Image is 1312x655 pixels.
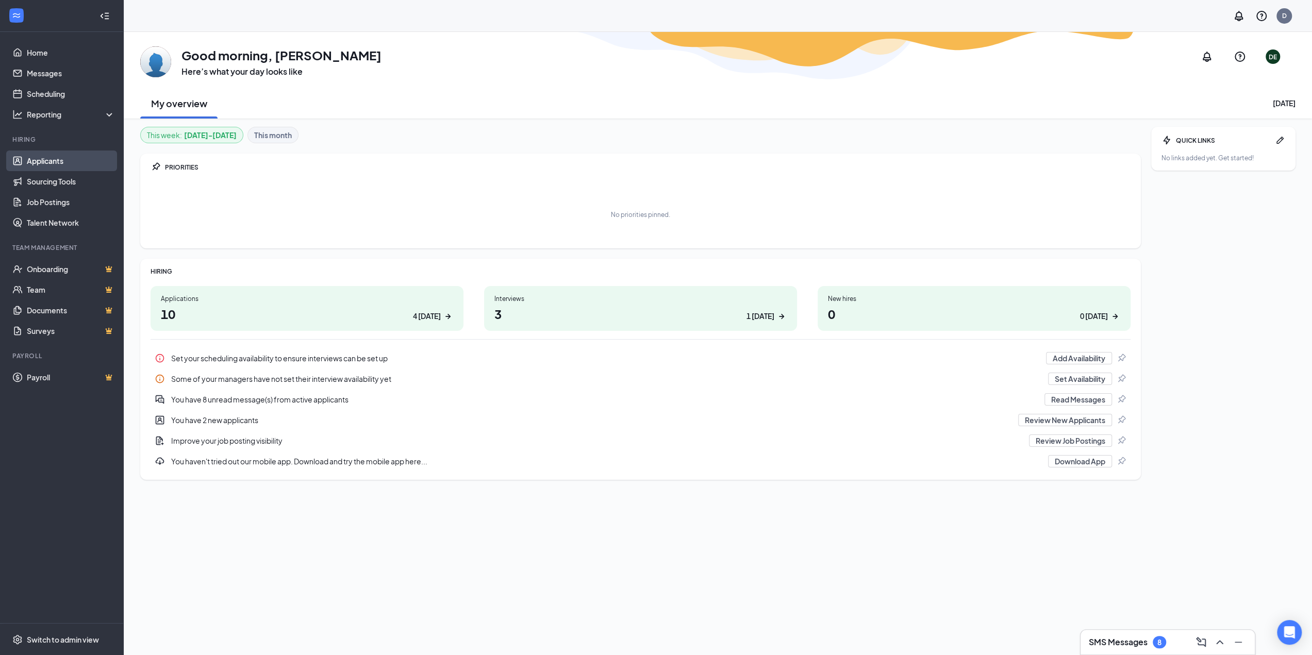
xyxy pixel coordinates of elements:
[1116,456,1126,466] svg: Pin
[151,430,1131,451] div: Improve your job posting visibility
[1161,154,1285,162] div: No links added yet. Get started!
[1214,636,1226,648] svg: ChevronUp
[494,294,787,303] div: Interviews
[12,109,23,120] svg: Analysis
[413,311,441,322] div: 4 [DATE]
[171,456,1042,466] div: You haven't tried out our mobile app. Download and try the mobile app here...
[1176,136,1271,145] div: QUICK LINKS
[27,367,115,388] a: PayrollCrown
[818,286,1131,331] a: New hires00 [DATE]ArrowRight
[1161,135,1172,145] svg: Bolt
[27,212,115,233] a: Talent Network
[12,135,113,144] div: Hiring
[151,410,1131,430] div: You have 2 new applicants
[171,353,1040,363] div: Set your scheduling availability to ensure interviews can be set up
[484,286,797,331] a: Interviews31 [DATE]ArrowRight
[181,66,381,77] h3: Here’s what your day looks like
[1273,98,1296,108] div: [DATE]
[27,300,115,321] a: DocumentsCrown
[151,267,1131,276] div: HIRING
[171,374,1042,384] div: Some of your managers have not set their interview availability yet
[1232,636,1244,648] svg: Minimize
[151,451,1131,472] a: DownloadYou haven't tried out our mobile app. Download and try the mobile app here...Download AppPin
[155,353,165,363] svg: Info
[27,150,115,171] a: Applicants
[171,415,1012,425] div: You have 2 new applicants
[161,305,453,323] h1: 10
[27,634,99,645] div: Switch to admin view
[151,348,1131,368] div: Set your scheduling availability to ensure interviews can be set up
[1089,636,1148,648] h3: SMS Messages
[151,162,161,172] svg: Pin
[1044,393,1112,406] button: Read Messages
[11,10,22,21] svg: WorkstreamLogo
[27,279,115,300] a: TeamCrown
[151,410,1131,430] a: UserEntityYou have 2 new applicantsReview New ApplicantsPin
[1157,638,1161,647] div: 8
[1018,414,1112,426] button: Review New Applicants
[1193,634,1209,650] button: ComposeMessage
[165,163,1131,172] div: PRIORITIES
[140,46,171,77] img: Dean
[1201,51,1213,63] svg: Notifications
[443,311,453,322] svg: ArrowRight
[12,351,113,360] div: Payroll
[1110,311,1120,322] svg: ArrowRight
[155,394,165,405] svg: DoubleChatActive
[1277,620,1302,645] div: Open Intercom Messenger
[155,456,165,466] svg: Download
[155,374,165,384] svg: Info
[746,311,774,322] div: 1 [DATE]
[828,305,1120,323] h1: 0
[611,210,670,219] div: No priorities pinned.
[1116,394,1126,405] svg: Pin
[1080,311,1108,322] div: 0 [DATE]
[151,430,1131,451] a: DocumentAddImprove your job posting visibilityReview Job PostingsPin
[151,368,1131,389] div: Some of your managers have not set their interview availability yet
[1116,374,1126,384] svg: Pin
[155,415,165,425] svg: UserEntity
[171,435,1023,446] div: Improve your job posting visibility
[828,294,1120,303] div: New hires
[155,435,165,446] svg: DocumentAdd
[1230,634,1247,650] button: Minimize
[27,321,115,341] a: SurveysCrown
[1046,352,1112,364] button: Add Availability
[147,129,237,141] div: This week :
[1255,10,1268,22] svg: QuestionInfo
[1116,353,1126,363] svg: Pin
[151,368,1131,389] a: InfoSome of your managers have not set their interview availability yetSet AvailabilityPin
[171,394,1038,405] div: You have 8 unread message(s) from active applicants
[27,109,115,120] div: Reporting
[99,11,110,21] svg: Collapse
[1275,135,1285,145] svg: Pen
[151,286,463,331] a: Applications104 [DATE]ArrowRight
[1029,434,1112,447] button: Review Job Postings
[1048,455,1112,467] button: Download App
[27,259,115,279] a: OnboardingCrown
[1234,51,1246,63] svg: QuestionInfo
[1211,634,1228,650] button: ChevronUp
[254,129,292,141] b: This month
[776,311,787,322] svg: ArrowRight
[184,129,237,141] b: [DATE] - [DATE]
[494,305,787,323] h1: 3
[27,192,115,212] a: Job Postings
[1116,415,1126,425] svg: Pin
[27,42,115,63] a: Home
[1233,10,1245,22] svg: Notifications
[27,83,115,104] a: Scheduling
[151,97,207,110] h2: My overview
[27,63,115,83] a: Messages
[181,46,381,64] h1: Good morning, [PERSON_NAME]
[1282,11,1287,20] div: D
[161,294,453,303] div: Applications
[151,389,1131,410] a: DoubleChatActiveYou have 8 unread message(s) from active applicantsRead MessagesPin
[151,451,1131,472] div: You haven't tried out our mobile app. Download and try the mobile app here...
[1048,373,1112,385] button: Set Availability
[12,634,23,645] svg: Settings
[1195,636,1207,648] svg: ComposeMessage
[27,171,115,192] a: Sourcing Tools
[151,389,1131,410] div: You have 8 unread message(s) from active applicants
[1269,53,1277,61] div: DE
